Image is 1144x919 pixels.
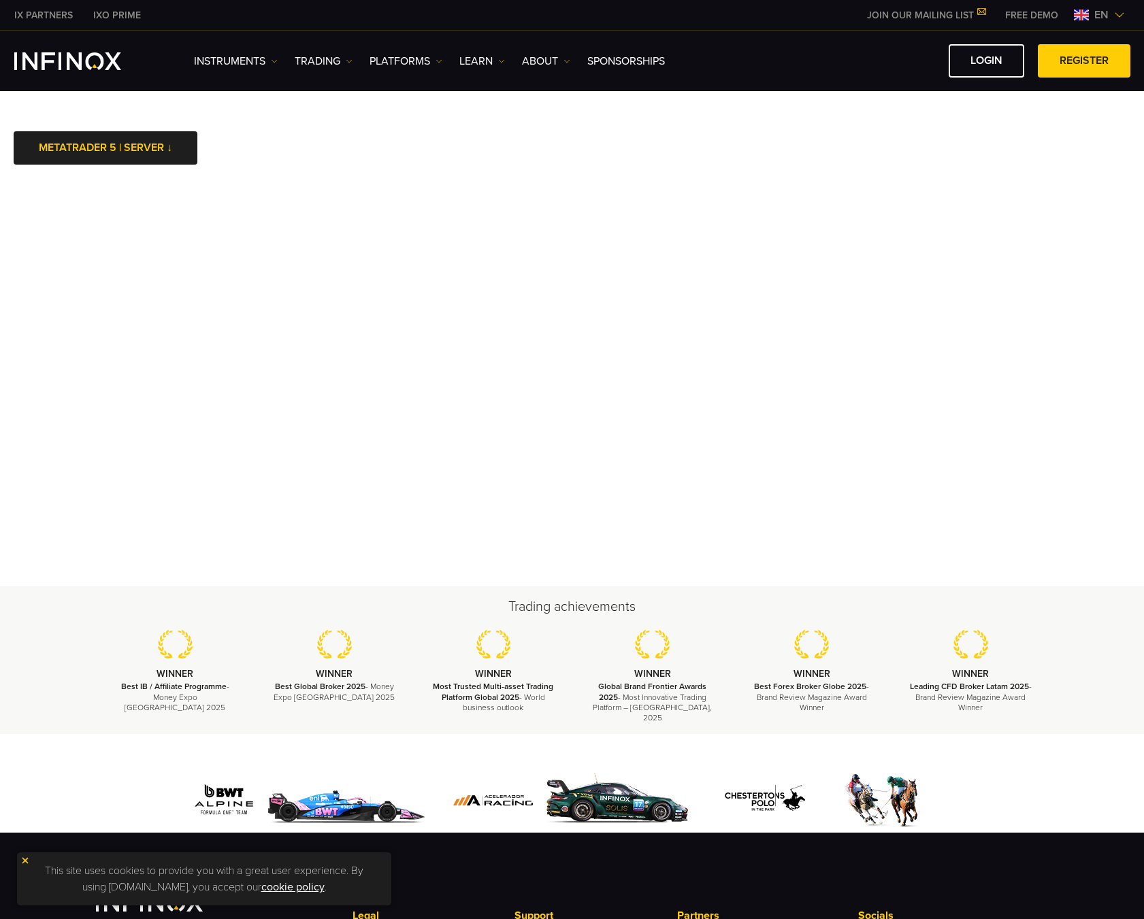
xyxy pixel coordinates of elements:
a: INFINOX Logo [14,52,153,70]
a: INFINOX [83,8,151,22]
p: This site uses cookies to provide you with a great user experience. By using [DOMAIN_NAME], you a... [24,859,385,899]
a: SPONSORSHIPS [587,53,665,69]
a: JOIN OUR MAILING LIST [857,10,995,21]
p: - World business outlook [431,682,556,713]
a: cookie policy [261,880,325,894]
strong: WINNER [475,668,512,680]
strong: Leading CFD Broker Latam 2025 [910,682,1029,691]
a: LOGIN [949,44,1024,78]
strong: WINNER [794,668,830,680]
a: INFINOX [4,8,83,22]
a: REGISTER [1038,44,1130,78]
p: - Brand Review Magazine Award Winner [908,682,1033,713]
p: - Most Innovative Trading Platform – [GEOGRAPHIC_DATA], 2025 [590,682,715,723]
a: PLATFORMS [370,53,442,69]
span: en [1089,7,1114,23]
strong: Best Forex Broker Globe 2025 [754,682,866,691]
h2: Trading achievements [96,597,1049,616]
strong: WINNER [157,668,193,680]
strong: WINNER [316,668,353,680]
strong: Global Brand Frontier Awards 2025 [598,682,706,701]
strong: Most Trusted Multi-asset Trading Platform Global 2025 [433,682,553,701]
img: yellow close icon [20,856,30,865]
a: Instruments [194,53,278,69]
strong: WINNER [634,668,671,680]
strong: Best IB / Affiliate Programme [121,682,227,691]
a: INFINOX MENU [995,8,1068,22]
strong: Best Global Broker 2025 [275,682,365,691]
a: TRADING [295,53,353,69]
p: - Money Expo [GEOGRAPHIC_DATA] 2025 [272,682,397,702]
a: Learn [459,53,505,69]
a: ABOUT [522,53,570,69]
p: - Money Expo [GEOGRAPHIC_DATA] 2025 [113,682,238,713]
p: - Brand Review Magazine Award Winner [749,682,875,713]
a: METATRADER 5 | SERVER ↓ [14,131,197,165]
strong: WINNER [952,668,989,680]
